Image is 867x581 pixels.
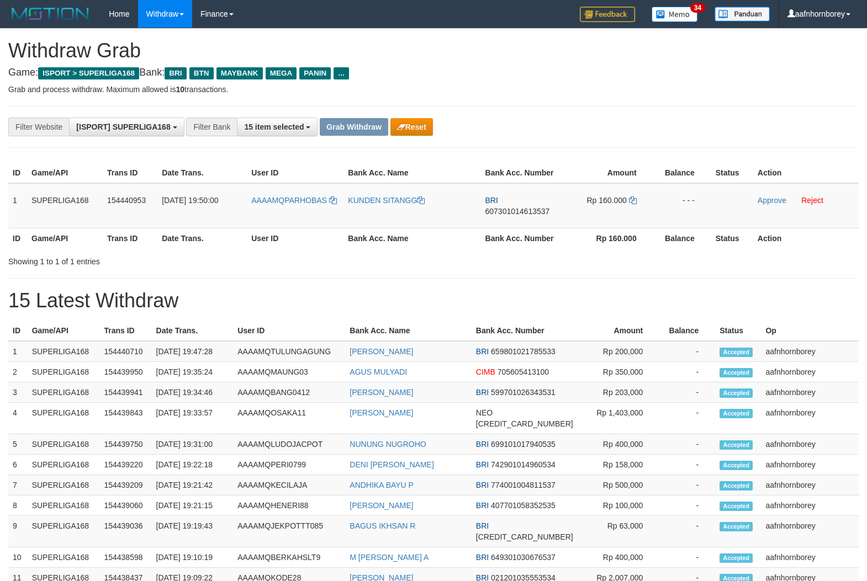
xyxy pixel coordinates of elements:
[711,163,753,183] th: Status
[350,367,407,376] a: AGUS MULYADI
[761,382,859,403] td: aafnhornborey
[659,547,715,568] td: -
[162,196,218,205] span: [DATE] 19:50:00
[8,163,27,183] th: ID
[8,455,28,475] td: 6
[578,434,660,455] td: Rp 400,000
[28,434,100,455] td: SUPERLIGA168
[28,321,100,341] th: Game/API
[216,67,263,79] span: MAYBANK
[99,516,151,547] td: 154439036
[720,348,753,357] span: Accepted
[152,434,234,455] td: [DATE] 19:31:00
[659,495,715,516] td: -
[28,475,100,495] td: SUPERLIGA168
[578,475,660,495] td: Rp 500,000
[481,228,565,248] th: Bank Acc. Number
[659,321,715,341] th: Balance
[233,516,345,547] td: AAAAMQJEKPOTTT085
[103,163,157,183] th: Trans ID
[28,516,100,547] td: SUPERLIGA168
[27,183,103,228] td: SUPERLIGA168
[28,341,100,362] td: SUPERLIGA168
[659,382,715,403] td: -
[233,455,345,475] td: AAAAMQPERI0799
[653,163,711,183] th: Balance
[157,163,247,183] th: Date Trans.
[233,321,345,341] th: User ID
[8,475,28,495] td: 7
[653,228,711,248] th: Balance
[8,67,859,78] h4: Game: Bank:
[350,501,413,510] a: [PERSON_NAME]
[659,362,715,382] td: -
[233,341,345,362] td: AAAAMQTULUNGAGUNG
[578,382,660,403] td: Rp 203,000
[753,163,859,183] th: Action
[491,440,556,449] span: Copy 699101017940535 to clipboard
[350,553,429,562] a: M [PERSON_NAME] A
[476,347,489,356] span: BRI
[801,196,823,205] a: Reject
[720,409,753,418] span: Accepted
[350,460,433,469] a: DENI [PERSON_NAME]
[578,516,660,547] td: Rp 63,000
[152,455,234,475] td: [DATE] 19:22:18
[720,502,753,511] span: Accepted
[491,481,556,489] span: Copy 774001004811537 to clipboard
[244,122,304,131] span: 15 item selected
[578,495,660,516] td: Rp 100,000
[485,196,498,205] span: BRI
[152,382,234,403] td: [DATE] 19:34:46
[565,228,653,248] th: Rp 160.000
[761,516,859,547] td: aafnhornborey
[390,118,433,136] button: Reset
[720,522,753,531] span: Accepted
[334,67,348,79] span: ...
[251,196,327,205] span: AAAAMQPARHOBAS
[578,321,660,341] th: Amount
[350,408,413,417] a: [PERSON_NAME]
[345,321,472,341] th: Bank Acc. Name
[491,460,556,469] span: Copy 742901014960534 to clipboard
[8,252,353,267] div: Showing 1 to 1 of 1 entries
[476,501,489,510] span: BRI
[578,362,660,382] td: Rp 350,000
[8,290,859,312] h1: 15 Latest Withdraw
[580,7,635,22] img: Feedback.jpg
[8,547,28,568] td: 10
[28,362,100,382] td: SUPERLIGA168
[8,382,28,403] td: 3
[28,403,100,434] td: SUPERLIGA168
[38,67,139,79] span: ISPORT > SUPERLIGA168
[761,341,859,362] td: aafnhornborey
[761,321,859,341] th: Op
[247,228,343,248] th: User ID
[476,460,489,469] span: BRI
[27,163,103,183] th: Game/API
[266,67,297,79] span: MEGA
[498,367,549,376] span: Copy 705605413100 to clipboard
[233,547,345,568] td: AAAAMQBERKAHSLT9
[28,455,100,475] td: SUPERLIGA168
[715,7,770,22] img: panduan.png
[350,388,413,397] a: [PERSON_NAME]
[720,388,753,398] span: Accepted
[186,118,237,136] div: Filter Bank
[233,434,345,455] td: AAAAMQLUDOJACPOT
[476,367,495,376] span: CIMB
[720,461,753,470] span: Accepted
[8,362,28,382] td: 2
[578,547,660,568] td: Rp 400,000
[69,118,184,136] button: [ISPORT] SUPERLIGA168
[8,6,92,22] img: MOTION_logo.png
[233,475,345,495] td: AAAAMQKECILAJA
[758,196,786,205] a: Approve
[652,7,698,22] img: Button%20Memo.svg
[247,163,343,183] th: User ID
[476,521,489,530] span: BRI
[99,403,151,434] td: 154439843
[476,419,573,428] span: Copy 5859459297291683 to clipboard
[233,382,345,403] td: AAAAMQBANG0412
[99,495,151,516] td: 154439060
